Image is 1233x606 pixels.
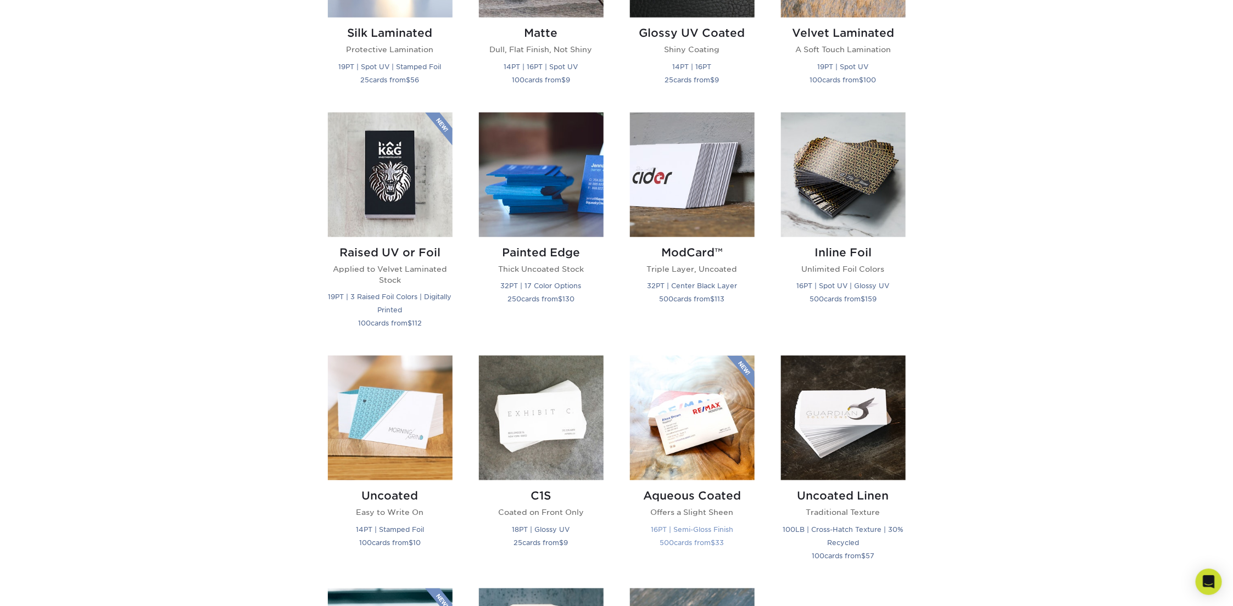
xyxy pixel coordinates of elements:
[561,76,566,84] span: $
[479,356,604,575] a: C1S Business Cards C1S Coated on Front Only 18PT | Glossy UV 25cards from$9
[411,76,420,84] span: 56
[861,295,865,303] span: $
[797,282,890,290] small: 16PT | Spot UV | Glossy UV
[810,76,877,84] small: cards from
[812,552,824,560] span: 100
[781,263,906,274] p: Unlimited Foil Colors
[560,538,564,547] span: $
[358,319,371,327] span: 100
[358,319,422,327] small: cards from
[865,295,877,303] span: 159
[507,295,574,303] small: cards from
[479,356,604,480] img: C1S Business Cards
[866,552,874,560] span: 57
[711,295,715,303] span: $
[356,525,424,534] small: 14PT | Stamped Foil
[339,63,442,71] small: 19PT | Spot UV | Stamped Foil
[660,538,674,547] span: 500
[328,44,453,55] p: Protective Lamination
[328,489,453,502] h2: Uncoated
[412,319,422,327] span: 112
[716,538,724,547] span: 33
[514,538,568,547] small: cards from
[564,538,568,547] span: 9
[409,538,413,547] span: $
[783,525,903,547] small: 100LB | Cross-Hatch Texture | 30% Recycled
[413,538,421,547] span: 10
[665,76,674,84] span: 25
[651,525,733,534] small: 16PT | Semi-Gloss Finish
[781,26,906,40] h2: Velvet Laminated
[361,76,370,84] span: 25
[361,76,420,84] small: cards from
[630,356,755,575] a: Aqueous Coated Business Cards Aqueous Coated Offers a Slight Sheen 16PT | Semi-Gloss Finish 500ca...
[812,552,874,560] small: cards from
[479,44,604,55] p: Dull, Flat Finish, Not Shiny
[715,295,725,303] span: 113
[665,76,719,84] small: cards from
[514,538,523,547] span: 25
[781,507,906,518] p: Traditional Texture
[660,295,674,303] span: 500
[630,356,755,480] img: Aqueous Coated Business Cards
[479,113,604,237] img: Painted Edge Business Cards
[501,282,582,290] small: 32PT | 17 Color Options
[781,113,906,237] img: Inline Foil Business Cards
[479,489,604,502] h2: C1S
[711,538,716,547] span: $
[630,263,755,274] p: Triple Layer, Uncoated
[328,507,453,518] p: Easy to Write On
[810,295,824,303] span: 500
[660,295,725,303] small: cards from
[810,76,823,84] span: 100
[328,293,452,314] small: 19PT | 3 Raised Foil Colors | Digitally Printed
[512,76,525,84] span: 100
[479,246,604,259] h2: Painted Edge
[781,246,906,259] h2: Inline Foil
[727,356,755,389] img: New Product
[818,63,869,71] small: 19PT | Spot UV
[328,113,453,237] img: Raised UV or Foil Business Cards
[328,356,453,480] img: Uncoated Business Cards
[558,295,562,303] span: $
[630,44,755,55] p: Shiny Coating
[328,26,453,40] h2: Silk Laminated
[566,76,570,84] span: 9
[781,44,906,55] p: A Soft Touch Lamination
[810,295,877,303] small: cards from
[359,538,421,547] small: cards from
[512,76,570,84] small: cards from
[562,295,574,303] span: 130
[408,319,412,327] span: $
[860,76,864,84] span: $
[479,263,604,274] p: Thick Uncoated Stock
[328,356,453,575] a: Uncoated Business Cards Uncoated Easy to Write On 14PT | Stamped Foil 100cards from$10
[781,489,906,502] h2: Uncoated Linen
[479,26,604,40] h2: Matte
[630,26,755,40] h2: Glossy UV Coated
[630,113,755,343] a: ModCard™ Business Cards ModCard™ Triple Layer, Uncoated 32PT | Center Black Layer 500cards from$113
[479,507,604,518] p: Coated on Front Only
[630,246,755,259] h2: ModCard™
[647,282,737,290] small: 32PT | Center Black Layer
[406,76,411,84] span: $
[630,113,755,237] img: ModCard™ Business Cards
[630,507,755,518] p: Offers a Slight Sheen
[512,525,570,534] small: 18PT | Glossy UV
[660,538,724,547] small: cards from
[328,263,453,286] p: Applied to Velvet Laminated Stock
[715,76,719,84] span: 9
[479,113,604,343] a: Painted Edge Business Cards Painted Edge Thick Uncoated Stock 32PT | 17 Color Options 250cards fr...
[328,113,453,343] a: Raised UV or Foil Business Cards Raised UV or Foil Applied to Velvet Laminated Stock 19PT | 3 Rai...
[781,356,906,480] img: Uncoated Linen Business Cards
[864,76,877,84] span: 100
[781,356,906,575] a: Uncoated Linen Business Cards Uncoated Linen Traditional Texture 100LB | Cross-Hatch Texture | 30...
[711,76,715,84] span: $
[328,246,453,259] h2: Raised UV or Foil
[359,538,372,547] span: 100
[504,63,578,71] small: 14PT | 16PT | Spot UV
[673,63,712,71] small: 14PT | 16PT
[507,295,521,303] span: 250
[630,489,755,502] h2: Aqueous Coated
[781,113,906,343] a: Inline Foil Business Cards Inline Foil Unlimited Foil Colors 16PT | Spot UV | Glossy UV 500cards ...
